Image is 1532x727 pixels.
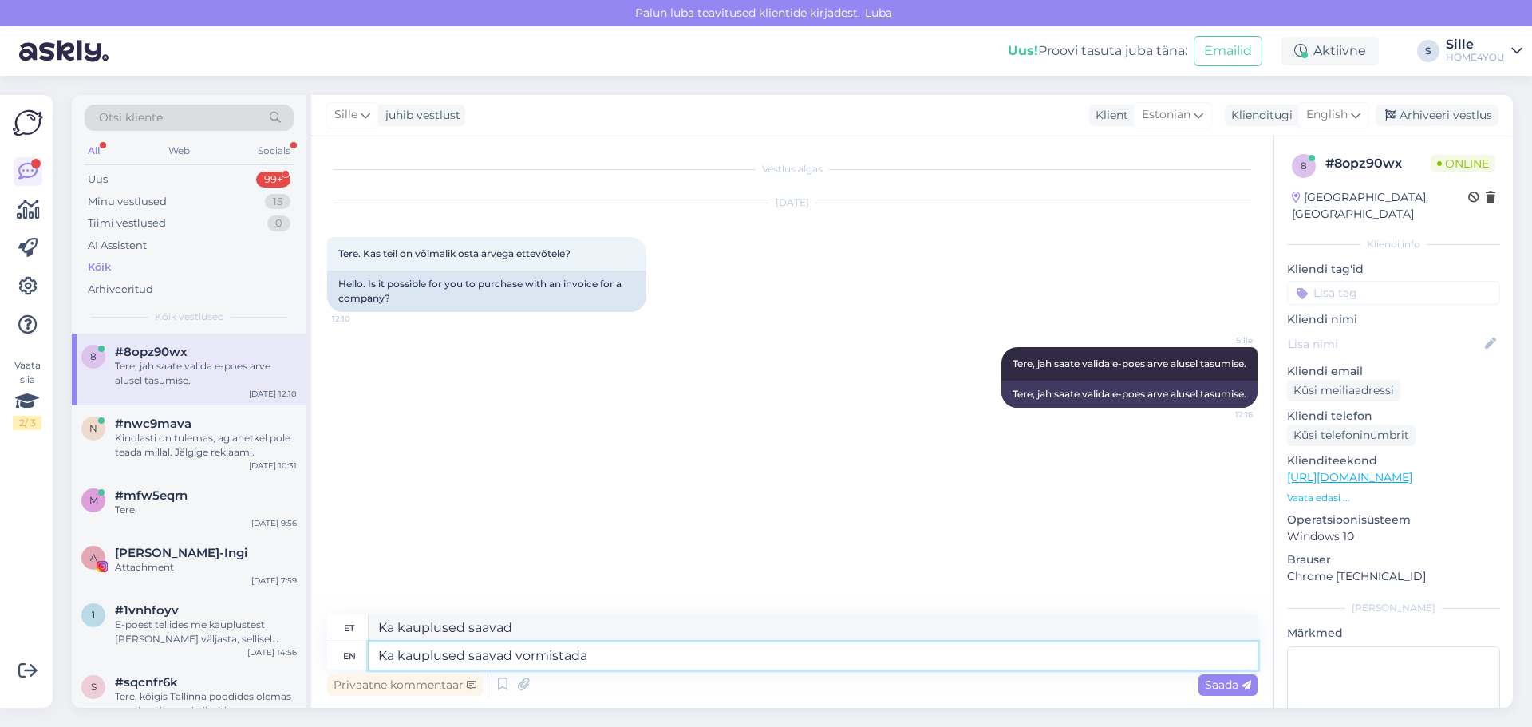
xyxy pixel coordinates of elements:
[332,313,392,325] span: 12:10
[1193,334,1253,346] span: Sille
[1417,40,1439,62] div: S
[1287,491,1500,505] p: Vaata edasi ...
[91,681,97,693] span: s
[115,675,178,689] span: #sqcnfr6k
[1142,106,1190,124] span: Estonian
[860,6,897,20] span: Luba
[1008,41,1187,61] div: Proovi tasuta juba täna:
[255,140,294,161] div: Socials
[1008,43,1038,58] b: Uus!
[90,350,97,362] span: 8
[1325,154,1431,173] div: # 8opz90wx
[1446,38,1522,64] a: SilleHOME4YOU
[1205,678,1251,692] span: Saada
[1287,512,1500,528] p: Operatsioonisüsteem
[247,646,297,658] div: [DATE] 14:56
[1376,105,1498,126] div: Arhiveeri vestlus
[88,215,166,231] div: Tiimi vestlused
[92,609,95,621] span: 1
[1287,470,1412,484] a: [URL][DOMAIN_NAME]
[115,503,297,517] div: Tere,
[1287,281,1500,305] input: Lisa tag
[1431,155,1495,172] span: Online
[1287,625,1500,642] p: Märkmed
[115,603,179,618] span: #1vnhfoyv
[1225,107,1293,124] div: Klienditugi
[256,172,290,188] div: 99+
[115,417,191,431] span: #nwc9mava
[1287,311,1500,328] p: Kliendi nimi
[1287,551,1500,568] p: Brauser
[327,271,646,312] div: Hello. Is it possible for you to purchase with an invoice for a company?
[89,494,98,506] span: m
[1287,261,1500,278] p: Kliendi tag'id
[115,689,297,718] div: Tere, kõigis Tallinna poodides olemas soovitud kogus kellasid.
[1288,335,1482,353] input: Lisa nimi
[1287,452,1500,469] p: Klienditeekond
[1194,36,1262,66] button: Emailid
[1287,408,1500,425] p: Kliendi telefon
[1306,106,1348,124] span: English
[327,196,1258,210] div: [DATE]
[115,345,188,359] span: #8opz90wx
[249,460,297,472] div: [DATE] 10:31
[1287,237,1500,251] div: Kliendi info
[115,618,297,646] div: E-poest tellides me kauplustest [PERSON_NAME] väljasta, sellisel juhul minge ostke kauplusest koh...
[369,614,1258,642] textarea: Ka kauplused saavad
[265,194,290,210] div: 15
[344,614,354,642] div: et
[13,416,41,430] div: 2 / 3
[379,107,460,124] div: juhib vestlust
[251,575,297,587] div: [DATE] 7:59
[327,162,1258,176] div: Vestlus algas
[1193,409,1253,421] span: 12:16
[99,109,163,126] span: Otsi kliente
[85,140,103,161] div: All
[343,642,356,670] div: en
[1287,568,1500,585] p: Chrome [TECHNICAL_ID]
[90,551,97,563] span: A
[115,488,188,503] span: #mfw5eqrn
[88,172,108,188] div: Uus
[1292,189,1468,223] div: [GEOGRAPHIC_DATA], [GEOGRAPHIC_DATA]
[1287,601,1500,615] div: [PERSON_NAME]
[1013,358,1246,369] span: Tere, jah saate valida e-poes arve alusel tasumise.
[1446,38,1505,51] div: Sille
[327,674,483,696] div: Privaatne kommentaar
[1446,51,1505,64] div: HOME4YOU
[251,517,297,529] div: [DATE] 9:56
[88,282,153,298] div: Arhiveeritud
[115,431,297,460] div: Kindlasti on tulemas, ag ahetkel pole teada millal. Jälgige reklaami.
[1287,528,1500,545] p: Windows 10
[88,238,147,254] div: AI Assistent
[1287,425,1416,446] div: Küsi telefoninumbrit
[13,108,43,138] img: Askly Logo
[249,388,297,400] div: [DATE] 12:10
[13,358,41,430] div: Vaata siia
[1287,363,1500,380] p: Kliendi email
[115,359,297,388] div: Tere, jah saate valida e-poes arve alusel tasumise.
[115,560,297,575] div: Attachment
[115,546,247,560] span: Annye Rooväli-Ingi
[1089,107,1128,124] div: Klient
[1287,380,1400,401] div: Küsi meiliaadressi
[155,310,224,324] span: Kõik vestlused
[88,259,111,275] div: Kõik
[267,215,290,231] div: 0
[89,422,97,434] span: n
[1301,160,1307,172] span: 8
[338,247,571,259] span: Tere. Kas teil on võimalik osta arvega ettevõtele?
[369,642,1258,670] textarea: Ka kauplused saavad vormistada
[1281,37,1379,65] div: Aktiivne
[88,194,167,210] div: Minu vestlused
[165,140,193,161] div: Web
[334,106,357,124] span: Sille
[1001,381,1258,408] div: Tere, jah saate valida e-poes arve alusel tasumise.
